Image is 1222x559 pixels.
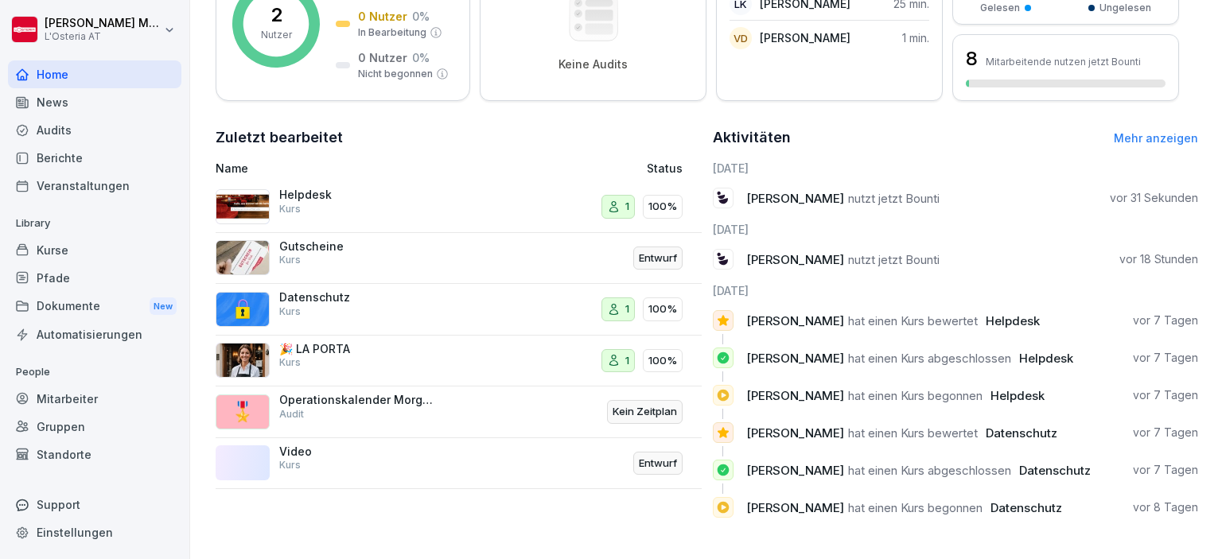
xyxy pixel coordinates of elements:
p: [PERSON_NAME] [760,29,850,46]
p: Nicht begonnen [358,67,433,81]
a: Mehr anzeigen [1114,131,1198,145]
span: [PERSON_NAME] [746,425,844,441]
p: 100% [648,353,677,369]
span: Datenschutz [1019,463,1091,478]
p: L'Osteria AT [45,31,161,42]
a: News [8,88,181,116]
p: Status [647,160,683,177]
p: vor 18 Stunden [1119,251,1198,267]
a: Berichte [8,144,181,172]
h6: [DATE] [713,221,1199,238]
p: 0 % [412,49,430,66]
p: 🎉 LA PORTA [279,342,438,356]
p: Kein Zeitplan [613,404,677,420]
p: Entwurf [639,456,677,472]
p: Datenschutz [279,290,438,305]
h2: Aktivitäten [713,126,791,149]
p: Mitarbeitende nutzen jetzt Bounti [986,56,1141,68]
p: Kurs [279,305,301,319]
span: hat einen Kurs abgeschlossen [848,463,1011,478]
p: vor 7 Tagen [1133,425,1198,441]
span: [PERSON_NAME] [746,252,844,267]
a: GutscheineKursEntwurf [216,233,702,285]
span: Datenschutz [986,425,1057,441]
p: 1 [625,353,629,369]
a: Kurse [8,236,181,264]
a: DokumenteNew [8,292,181,321]
p: Nutzer [261,28,292,42]
p: 0 Nutzer [358,8,407,25]
span: hat einen Kurs bewertet [848,425,978,441]
span: [PERSON_NAME] [746,313,844,328]
p: Kurs [279,202,301,216]
img: gildg6d9tgvhimvy0yxdwxtc.png [216,343,270,378]
img: jgyauoua1el2neehg16e7x7a.png [216,240,270,275]
a: Einstellungen [8,518,181,546]
span: Helpdesk [986,313,1040,328]
p: 100% [648,199,677,215]
a: HelpdeskKurs1100% [216,181,702,233]
a: 🎖️Operationskalender MorgensAuditKein Zeitplan [216,386,702,438]
p: Keine Audits [558,57,628,72]
div: New [150,297,177,316]
a: Standorte [8,441,181,468]
a: Gruppen [8,413,181,441]
a: Veranstaltungen [8,172,181,200]
div: Mitarbeiter [8,385,181,413]
a: Home [8,60,181,88]
p: Ungelesen [1099,1,1151,15]
a: Audits [8,116,181,144]
span: Helpdesk [1019,351,1073,366]
div: Dokumente [8,292,181,321]
div: VD [730,27,752,49]
h2: Zuletzt bearbeitet [216,126,702,149]
p: 1 [625,199,629,215]
h3: 8 [966,45,978,72]
p: vor 7 Tagen [1133,462,1198,478]
span: [PERSON_NAME] [746,500,844,515]
p: Operationskalender Morgens [279,393,438,407]
p: Name [216,160,514,177]
span: Datenschutz [990,500,1062,515]
span: hat einen Kurs abgeschlossen [848,351,1011,366]
div: Support [8,491,181,518]
p: Kurs [279,458,301,472]
span: hat einen Kurs begonnen [848,500,983,515]
span: hat einen Kurs bewertet [848,313,978,328]
h6: [DATE] [713,160,1199,177]
p: vor 7 Tagen [1133,387,1198,403]
img: gp1n7epbxsf9lzaihqn479zn.png [216,292,270,327]
span: [PERSON_NAME] [746,191,844,206]
span: [PERSON_NAME] [746,351,844,366]
p: 🎖️ [231,398,255,426]
p: 0 % [412,8,430,25]
p: Helpdesk [279,188,438,202]
p: In Bearbeitung [358,25,426,40]
img: d3p7xnq4nf40a70q9pthc1z9.png [216,189,270,224]
p: Kurs [279,253,301,267]
a: Automatisierungen [8,320,181,348]
p: Gelesen [980,1,1020,15]
p: [PERSON_NAME] Molnar [45,17,161,30]
p: vor 7 Tagen [1133,312,1198,328]
span: [PERSON_NAME] [746,388,844,403]
a: VideoKursEntwurf [216,438,702,490]
span: [PERSON_NAME] [746,463,844,478]
p: 0 Nutzer [358,49,407,66]
span: Helpdesk [990,388,1045,403]
p: 1 min. [902,29,929,46]
span: nutzt jetzt Bounti [848,191,940,206]
a: DatenschutzKurs1100% [216,284,702,336]
a: 🎉 LA PORTAKurs1100% [216,336,702,387]
p: Library [8,211,181,236]
span: hat einen Kurs begonnen [848,388,983,403]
